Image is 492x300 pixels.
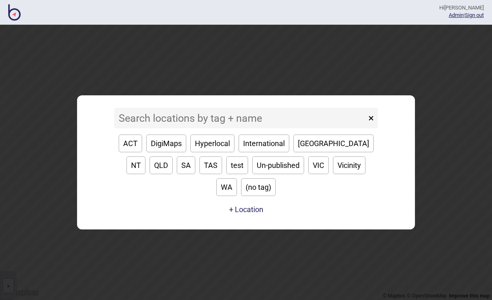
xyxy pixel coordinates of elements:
button: Sign out [465,12,484,18]
button: (no tag) [241,178,276,196]
button: WA [216,178,237,196]
button: × [364,108,378,128]
button: Un-published [252,156,304,174]
button: TAS [199,156,222,174]
div: Hi [PERSON_NAME] [439,4,484,12]
a: + Location [227,202,265,217]
button: International [239,135,289,152]
button: ACT [119,135,142,152]
button: DigiMaps [146,135,186,152]
button: VIC [308,156,329,174]
button: [GEOGRAPHIC_DATA] [293,135,374,152]
a: Admin [449,12,464,18]
button: Vicinity [333,156,365,174]
button: SA [177,156,195,174]
button: QLD [150,156,173,174]
input: Search locations by tag + name [114,108,366,128]
span: | [449,12,465,18]
button: Hyperlocal [190,135,234,152]
button: NT [127,156,145,174]
button: test [226,156,248,174]
img: BindiMaps CMS [8,4,21,21]
button: + Location [229,205,263,214]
